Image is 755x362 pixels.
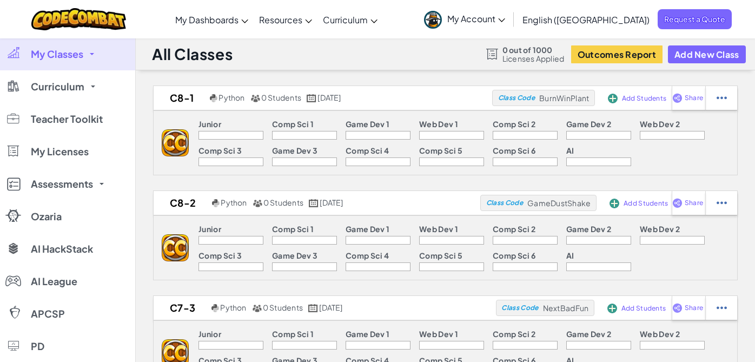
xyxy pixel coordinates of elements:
[621,305,666,312] span: Add Students
[527,198,591,208] span: GameDustShake
[154,300,209,316] h2: C7-3
[272,146,317,155] p: Game Dev 3
[539,93,589,103] span: BurnWinPlant
[566,225,611,233] p: Game Dev 2
[419,330,458,338] p: Web Dev 1
[323,14,368,25] span: Curriculum
[31,147,89,156] span: My Licenses
[607,304,617,313] img: IconAddStudents.svg
[31,8,126,30] img: CodeCombat logo
[31,179,93,189] span: Assessments
[419,146,462,155] p: Comp Sci 5
[31,244,93,254] span: AI HackStack
[419,225,458,233] p: Web Dev 1
[610,199,619,208] img: IconAddStudents.svg
[717,93,727,103] img: IconStudentEllipsis.svg
[308,304,318,312] img: calendar.svg
[309,199,319,207] img: calendar.svg
[221,198,247,207] span: Python
[320,198,343,207] span: [DATE]
[211,304,220,312] img: python.png
[493,330,535,338] p: Comp Sci 2
[501,305,538,311] span: Class Code
[502,54,565,63] span: Licenses Applied
[640,120,680,128] p: Web Dev 2
[272,251,317,260] p: Game Dev 3
[346,330,389,338] p: Game Dev 1
[31,114,103,124] span: Teacher Toolkit
[259,14,302,25] span: Resources
[263,302,303,312] span: 0 Students
[272,120,314,128] p: Comp Sci 1
[517,5,655,34] a: English ([GEOGRAPHIC_DATA])
[672,303,683,313] img: IconShare_Purple.svg
[319,302,342,312] span: [DATE]
[210,94,218,102] img: python.png
[486,200,523,206] span: Class Code
[218,93,244,102] span: Python
[346,251,389,260] p: Comp Sci 4
[198,225,221,233] p: Junior
[498,95,535,101] span: Class Code
[152,44,233,64] h1: All Classes
[317,5,383,34] a: Curriculum
[253,199,262,207] img: MultipleUsers.png
[685,200,703,206] span: Share
[493,225,535,233] p: Comp Sci 2
[31,212,62,221] span: Ozaria
[272,330,314,338] p: Comp Sci 1
[571,45,663,63] button: Outcomes Report
[640,225,680,233] p: Web Dev 2
[198,251,242,260] p: Comp Sci 3
[263,198,303,207] span: 0 Students
[170,5,254,34] a: My Dashboards
[566,330,611,338] p: Game Dev 2
[658,9,732,29] a: Request a Quote
[212,199,220,207] img: python.png
[419,2,511,36] a: My Account
[162,129,189,156] img: logo
[31,82,84,91] span: Curriculum
[261,93,301,102] span: 0 Students
[447,13,505,24] span: My Account
[622,95,666,102] span: Add Students
[543,303,589,313] span: NextBadFun
[624,200,668,207] span: Add Students
[640,330,680,338] p: Web Dev 2
[672,198,683,208] img: IconShare_Purple.svg
[220,302,246,312] span: Python
[424,11,442,29] img: avatar
[175,14,239,25] span: My Dashboards
[31,49,83,59] span: My Classes
[154,195,480,211] a: C8-2 Python 0 Students [DATE]
[685,305,703,311] span: Share
[566,120,611,128] p: Game Dev 2
[566,146,574,155] p: AI
[346,120,389,128] p: Game Dev 1
[198,120,221,128] p: Junior
[317,93,341,102] span: [DATE]
[419,120,458,128] p: Web Dev 1
[250,94,260,102] img: MultipleUsers.png
[154,90,492,106] a: C8-1 Python 0 Students [DATE]
[346,146,389,155] p: Comp Sci 4
[717,303,727,313] img: IconStudentEllipsis.svg
[419,251,462,260] p: Comp Sci 5
[252,304,262,312] img: MultipleUsers.png
[668,45,746,63] button: Add New Class
[672,93,683,103] img: IconShare_Purple.svg
[307,94,316,102] img: calendar.svg
[685,95,703,101] span: Share
[154,90,207,106] h2: C8-1
[502,45,565,54] span: 0 out of 1000
[154,300,496,316] a: C7-3 Python 0 Students [DATE]
[154,195,209,211] h2: C8-2
[522,14,650,25] span: English ([GEOGRAPHIC_DATA])
[254,5,317,34] a: Resources
[272,225,314,233] p: Comp Sci 1
[493,251,535,260] p: Comp Sci 6
[493,120,535,128] p: Comp Sci 2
